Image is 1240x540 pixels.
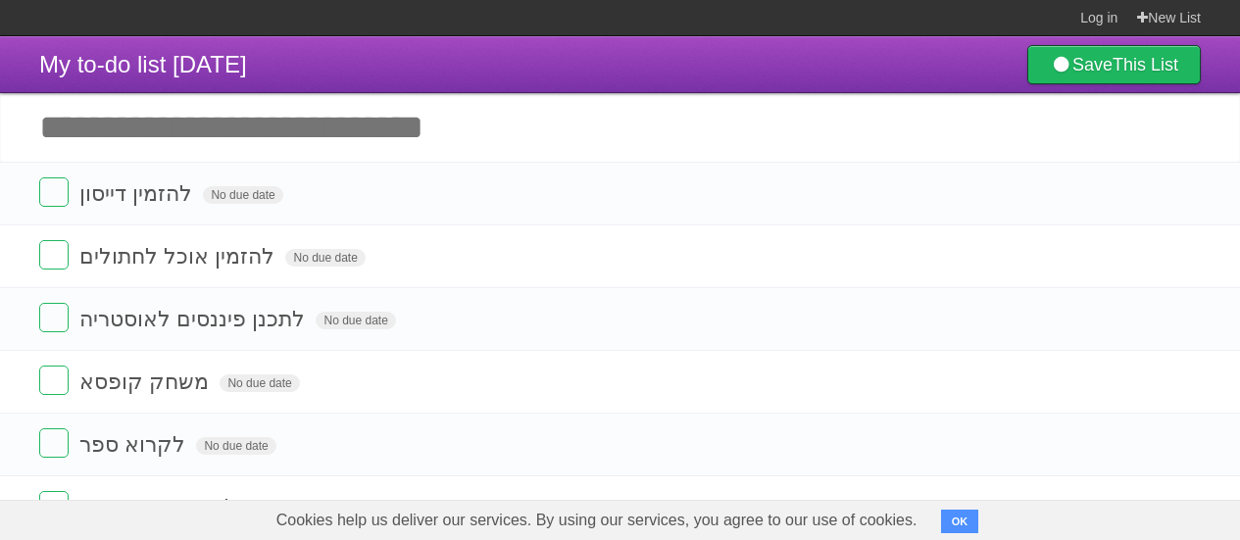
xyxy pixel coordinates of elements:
span: לקרוא ספר [79,432,190,457]
label: Done [39,177,69,207]
span: לתכנן פיננסים לאוסטריה [79,307,310,331]
label: Done [39,303,69,332]
b: This List [1113,55,1178,74]
span: משחק קופסא [79,369,214,394]
label: Done [39,428,69,458]
label: Done [39,366,69,395]
span: No due date [285,249,365,267]
span: Cookies help us deliver our services. By using our services, you agree to our use of cookies. [257,501,937,540]
label: Done [39,491,69,520]
span: לראות סרט אימה [79,495,242,519]
span: להזמין דייסון [79,181,197,206]
span: להזמין אוכל לחתולים [79,244,279,269]
span: My to-do list [DATE] [39,51,247,77]
span: No due date [220,374,299,392]
span: No due date [203,186,282,204]
a: SaveThis List [1027,45,1201,84]
span: No due date [196,437,275,455]
span: No due date [316,312,395,329]
button: OK [941,510,979,533]
label: Done [39,240,69,270]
